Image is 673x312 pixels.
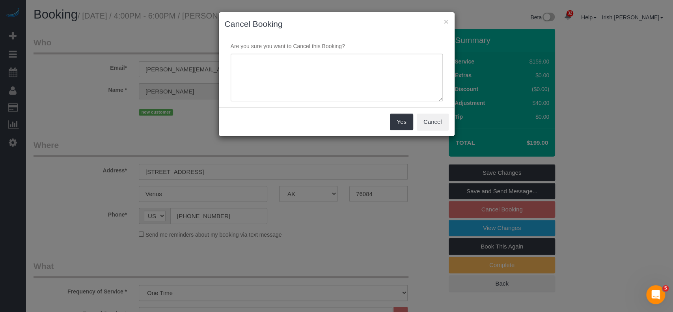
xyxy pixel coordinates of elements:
button: × [444,17,448,26]
p: Are you sure you want to Cancel this Booking? [225,42,449,50]
sui-modal: Cancel Booking [219,12,455,136]
iframe: Intercom live chat [646,285,665,304]
button: Yes [390,114,413,130]
span: 5 [662,285,669,291]
button: Cancel [417,114,449,130]
h3: Cancel Booking [225,18,449,30]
